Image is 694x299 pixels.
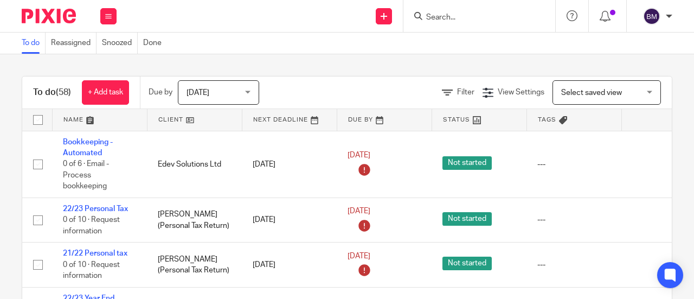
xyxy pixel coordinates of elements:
[348,152,370,160] span: [DATE]
[82,80,129,105] a: + Add task
[348,208,370,215] span: [DATE]
[102,33,138,54] a: Snoozed
[442,212,492,226] span: Not started
[348,252,370,260] span: [DATE]
[22,33,46,54] a: To do
[63,160,109,190] span: 0 of 6 · Email - Process bookkeeping
[242,243,337,287] td: [DATE]
[147,243,242,287] td: [PERSON_NAME] (Personal Tax Return)
[561,89,622,97] span: Select saved view
[643,8,660,25] img: svg%3E
[187,89,209,97] span: [DATE]
[538,117,556,123] span: Tags
[147,131,242,198] td: Edev Solutions Ltd
[63,216,120,235] span: 0 of 10 · Request information
[63,138,113,157] a: Bookkeeping - Automated
[56,88,71,97] span: (58)
[63,250,127,257] a: 21/22 Personal tax
[537,259,611,270] div: ---
[537,214,611,225] div: ---
[457,88,474,96] span: Filter
[537,159,611,170] div: ---
[33,87,71,98] h1: To do
[63,261,120,280] span: 0 of 10 · Request information
[143,33,167,54] a: Done
[22,9,76,23] img: Pixie
[498,88,544,96] span: View Settings
[149,87,172,98] p: Due by
[147,198,242,242] td: [PERSON_NAME] (Personal Tax Return)
[242,198,337,242] td: [DATE]
[442,156,492,170] span: Not started
[242,131,337,198] td: [DATE]
[51,33,97,54] a: Reassigned
[63,205,128,213] a: 22/23 Personal Tax
[425,13,523,23] input: Search
[442,257,492,270] span: Not started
